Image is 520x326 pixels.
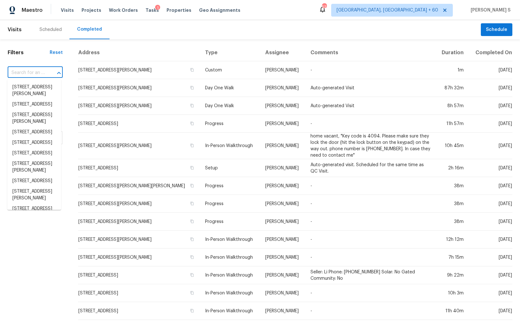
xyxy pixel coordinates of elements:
td: [DATE] [469,115,512,133]
td: [STREET_ADDRESS] [78,284,200,302]
li: [STREET_ADDRESS][PERSON_NAME] [7,186,61,204]
button: Copy Address [189,272,195,278]
button: Copy Address [189,143,195,148]
td: [STREET_ADDRESS][PERSON_NAME] [78,97,200,115]
li: [STREET_ADDRESS][PERSON_NAME] [7,110,61,127]
button: Copy Address [189,103,195,108]
td: [PERSON_NAME] [260,266,305,284]
li: [STREET_ADDRESS] [7,99,61,110]
td: - [305,213,436,231]
td: Day One Walk [200,79,260,97]
td: [DATE] [469,284,512,302]
td: - [305,248,436,266]
td: [STREET_ADDRESS][PERSON_NAME][PERSON_NAME] [78,177,200,195]
td: [DATE] [469,61,512,79]
td: - [305,115,436,133]
td: [DATE] [469,97,512,115]
td: Day One Walk [200,97,260,115]
span: Properties [167,7,191,13]
button: Copy Address [189,308,195,314]
li: [STREET_ADDRESS] [7,204,61,214]
button: Copy Address [189,85,195,91]
button: Copy Address [189,183,195,189]
td: 11h 57m [436,115,469,133]
td: [PERSON_NAME] [260,115,305,133]
td: [PERSON_NAME] [260,61,305,79]
li: [STREET_ADDRESS][PERSON_NAME] [7,82,61,99]
td: Auto-generated Visit [305,97,436,115]
div: Completed [77,26,102,33]
span: [PERSON_NAME] S [468,7,510,13]
td: Progress [200,177,260,195]
td: [STREET_ADDRESS][PERSON_NAME] [78,79,200,97]
button: Copy Address [189,254,195,260]
td: Progress [200,195,260,213]
td: [DATE] [469,302,512,320]
li: [STREET_ADDRESS][PERSON_NAME] [7,159,61,176]
td: [DATE] [469,266,512,284]
th: Duration [436,44,469,61]
td: 38m [436,195,469,213]
span: Visits [61,7,74,13]
td: Auto-generated visit. Scheduled for the same time as QC Visit. [305,159,436,177]
span: Geo Assignments [199,7,240,13]
td: [STREET_ADDRESS] [78,266,200,284]
td: [PERSON_NAME] [260,79,305,97]
td: [STREET_ADDRESS] [78,115,200,133]
td: [PERSON_NAME] [260,231,305,248]
button: Copy Address [189,236,195,242]
td: [STREET_ADDRESS][PERSON_NAME] [78,133,200,159]
td: 7h 15m [436,248,469,266]
td: 9h 22m [436,266,469,284]
td: 10h 45m [436,133,469,159]
td: [STREET_ADDRESS] [78,302,200,320]
td: [DATE] [469,231,512,248]
td: In-Person Walkthrough [200,231,260,248]
button: Copy Address [189,165,195,171]
td: [PERSON_NAME] [260,302,305,320]
td: - [305,302,436,320]
td: In-Person Walkthrough [200,248,260,266]
td: [PERSON_NAME] [260,133,305,159]
li: [STREET_ADDRESS] [7,137,61,148]
div: Scheduled [39,26,62,33]
td: [DATE] [469,213,512,231]
td: Progress [200,115,260,133]
td: - [305,231,436,248]
td: [PERSON_NAME] [260,213,305,231]
div: 523 [322,4,326,10]
td: 87h 32m [436,79,469,97]
td: In-Person Walkthrough [200,284,260,302]
td: 2h 16m [436,159,469,177]
span: Tasks [146,8,159,12]
span: [GEOGRAPHIC_DATA], [GEOGRAPHIC_DATA] + 60 [337,7,438,13]
td: [STREET_ADDRESS][PERSON_NAME] [78,61,200,79]
td: home vacant, "Key code is 4094. Please make sure they lock the door (hit the lock button on the k... [305,133,436,159]
td: [DATE] [469,79,512,97]
td: 38m [436,177,469,195]
td: 38m [436,213,469,231]
span: Schedule [486,26,507,34]
h1: Filters [8,49,50,56]
td: Auto-generated Visit [305,79,436,97]
td: [PERSON_NAME] [260,284,305,302]
td: [DATE] [469,133,512,159]
td: [PERSON_NAME] [260,159,305,177]
div: Reset [50,49,63,56]
td: Seller: Li Phone: [PHONE_NUMBER] Solar: No Gated Community: No [305,266,436,284]
td: [DATE] [469,159,512,177]
button: Copy Address [189,290,195,296]
div: 1 [155,5,160,11]
td: [PERSON_NAME] [260,97,305,115]
td: [DATE] [469,248,512,266]
td: 11h 40m [436,302,469,320]
li: [STREET_ADDRESS] [7,148,61,159]
td: Progress [200,213,260,231]
span: Projects [82,7,101,13]
th: Type [200,44,260,61]
td: [DATE] [469,177,512,195]
td: - [305,284,436,302]
td: - [305,61,436,79]
span: Work Orders [109,7,138,13]
input: Search for an address... [8,68,45,78]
